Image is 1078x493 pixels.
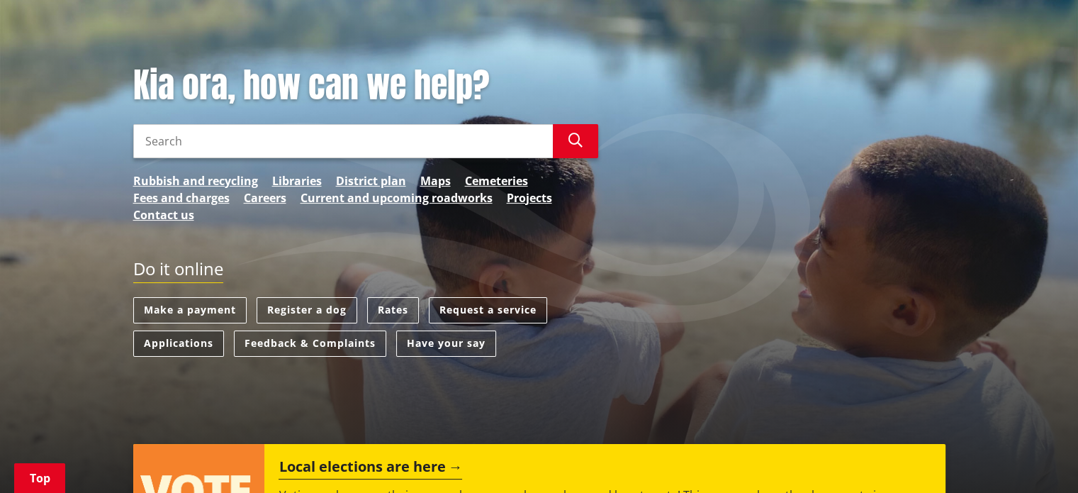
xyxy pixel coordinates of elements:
[279,458,462,480] h2: Local elections are here
[429,297,547,323] a: Request a service
[133,172,258,189] a: Rubbish and recycling
[133,297,247,323] a: Make a payment
[257,297,357,323] a: Register a dog
[367,297,419,323] a: Rates
[234,331,386,357] a: Feedback & Complaints
[133,189,230,206] a: Fees and charges
[301,189,493,206] a: Current and upcoming roadworks
[396,331,496,357] a: Have your say
[133,259,223,284] h2: Do it online
[420,172,451,189] a: Maps
[465,172,528,189] a: Cemeteries
[133,206,194,223] a: Contact us
[14,463,65,493] a: Top
[1013,433,1064,484] iframe: Messenger Launcher
[133,331,224,357] a: Applications
[336,172,406,189] a: District plan
[272,172,322,189] a: Libraries
[133,124,553,158] input: Search input
[133,65,598,106] h1: Kia ora, how can we help?
[507,189,552,206] a: Projects
[244,189,286,206] a: Careers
